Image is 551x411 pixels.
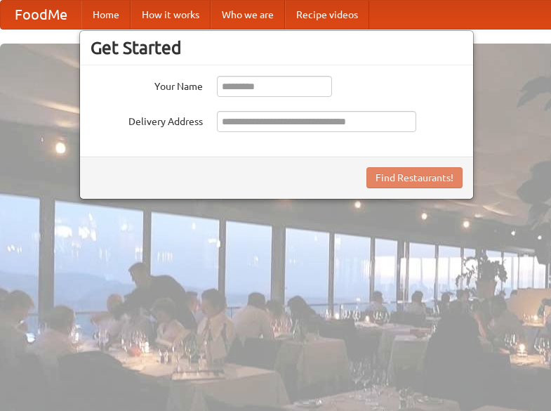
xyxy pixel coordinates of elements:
[285,1,369,29] a: Recipe videos
[1,1,81,29] a: FoodMe
[81,1,131,29] a: Home
[91,37,463,58] h3: Get Started
[211,1,285,29] a: Who we are
[131,1,211,29] a: How it works
[366,167,463,188] button: Find Restaurants!
[91,76,203,93] label: Your Name
[91,111,203,129] label: Delivery Address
